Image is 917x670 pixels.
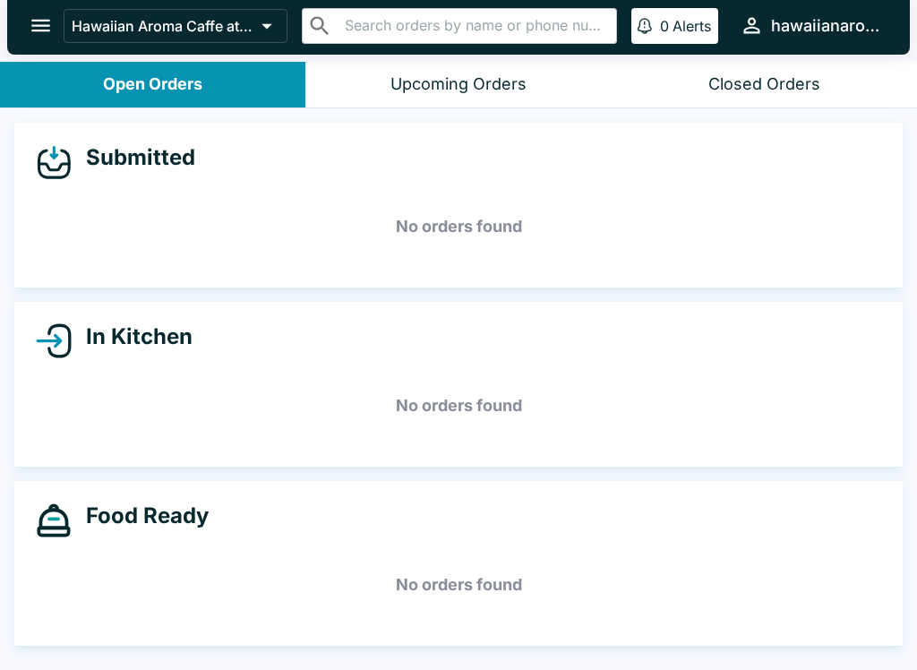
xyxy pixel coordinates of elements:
[18,3,64,48] button: open drawer
[72,17,254,35] p: Hawaiian Aroma Caffe at [GEOGRAPHIC_DATA]
[390,74,527,95] div: Upcoming Orders
[72,323,193,350] h4: In Kitchen
[72,144,195,171] h4: Submitted
[733,6,888,45] button: hawaiianaromacaffewalls
[72,502,209,529] h4: Food Ready
[673,17,711,35] p: Alerts
[36,194,881,259] h5: No orders found
[36,553,881,617] h5: No orders found
[708,74,820,95] div: Closed Orders
[771,15,881,37] div: hawaiianaromacaffewalls
[103,74,202,95] div: Open Orders
[339,13,609,39] input: Search orders by name or phone number
[660,17,669,35] p: 0
[36,374,881,438] h5: No orders found
[64,9,287,43] button: Hawaiian Aroma Caffe at [GEOGRAPHIC_DATA]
